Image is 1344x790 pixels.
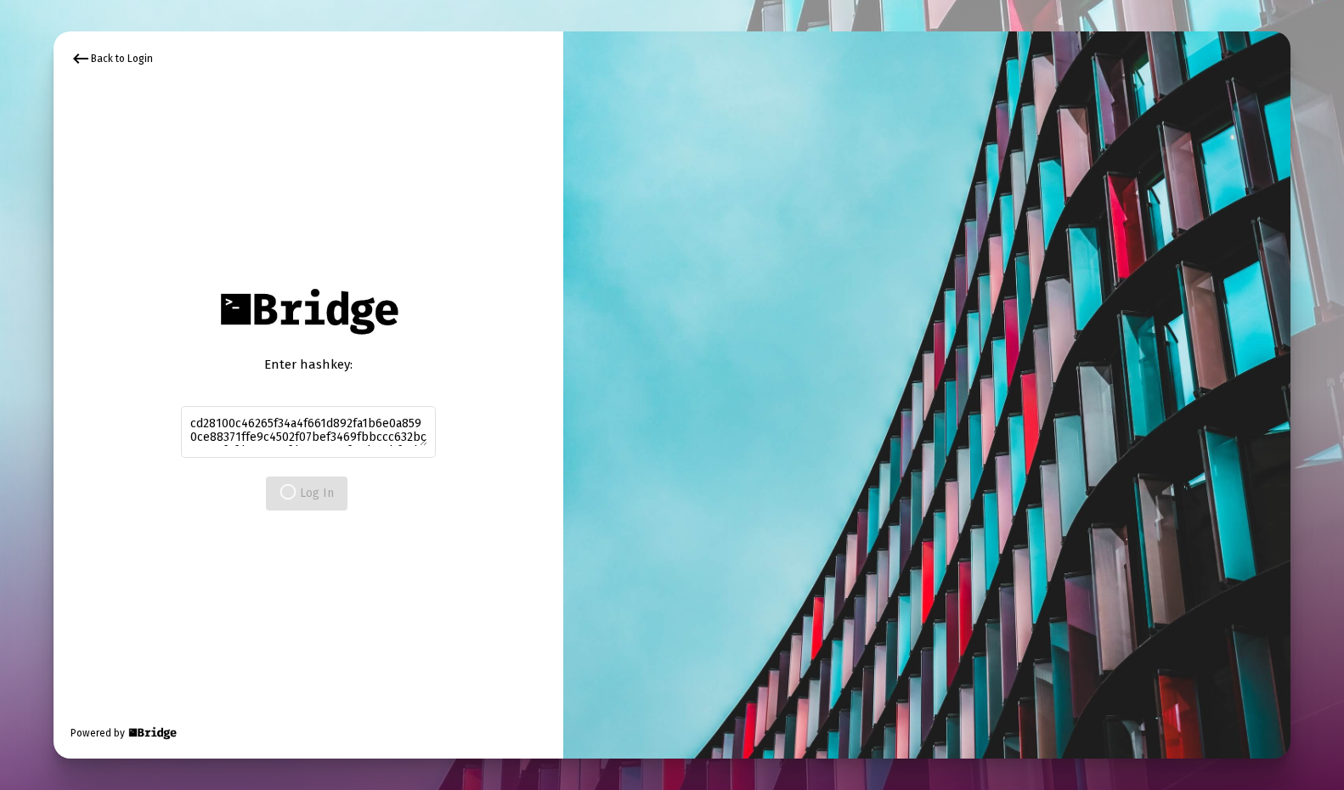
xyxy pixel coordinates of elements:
[71,48,153,69] div: Back to Login
[280,486,334,500] span: Log In
[71,48,91,69] mat-icon: keyboard_backspace
[127,725,178,742] img: Bridge Financial Technology Logo
[266,477,347,511] button: Log In
[71,725,178,742] div: Powered by
[181,356,436,373] div: Enter hashkey:
[212,279,406,343] img: Bridge Financial Technology Logo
